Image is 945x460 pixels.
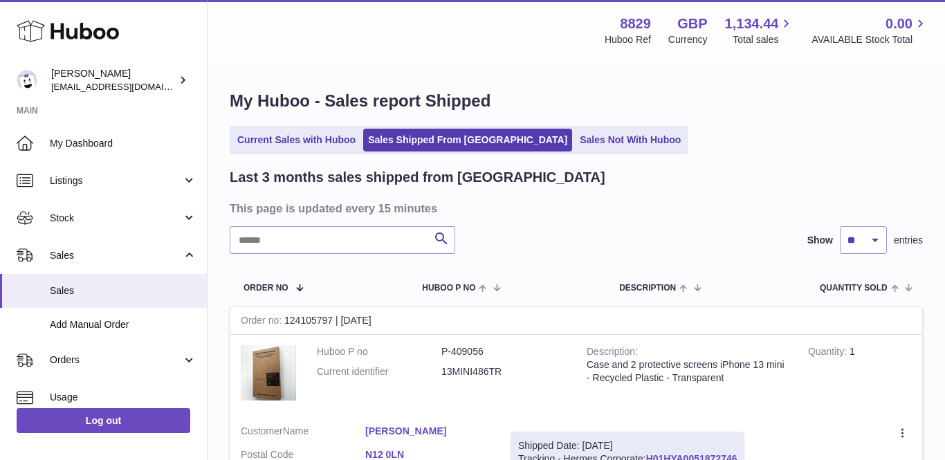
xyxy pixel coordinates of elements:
span: Description [619,284,676,293]
span: My Dashboard [50,137,196,150]
h2: Last 3 months sales shipped from [GEOGRAPHIC_DATA] [230,168,605,187]
div: 124105797 | [DATE] [230,307,922,335]
img: commandes@kpmatech.com [17,70,37,91]
span: Total sales [733,33,794,46]
a: Current Sales with Huboo [232,129,360,151]
td: 1 [798,335,922,414]
div: Huboo Ref [605,33,651,46]
span: Stock [50,212,182,225]
h3: This page is updated every 15 minutes [230,201,919,216]
dd: 13MINI486TR [441,365,566,378]
div: [PERSON_NAME] [51,67,176,93]
dd: P-409056 [441,345,566,358]
strong: GBP [677,15,707,33]
span: Orders [50,353,182,367]
label: Show [807,234,833,247]
a: Log out [17,408,190,433]
span: 0.00 [886,15,912,33]
a: [PERSON_NAME] [365,425,490,438]
span: Sales [50,284,196,297]
span: [EMAIL_ADDRESS][DOMAIN_NAME] [51,81,203,92]
div: Case and 2 protective screens iPhone 13 mini - Recycled Plastic - Transparent [587,358,787,385]
span: Listings [50,174,182,187]
a: 1,134.44 Total sales [725,15,795,46]
strong: Order no [241,315,284,329]
span: Usage [50,391,196,404]
div: Shipped Date: [DATE] [518,439,737,452]
span: AVAILABLE Stock Total [811,33,928,46]
div: Currency [668,33,708,46]
span: Huboo P no [422,284,475,293]
h1: My Huboo - Sales report Shipped [230,90,923,112]
a: Sales Not With Huboo [575,129,686,151]
strong: Description [587,346,638,360]
img: 88291680273472.png [241,345,296,401]
span: Add Manual Order [50,318,196,331]
dt: Name [241,425,365,441]
span: Sales [50,249,182,262]
dt: Current identifier [317,365,441,378]
span: Quantity Sold [820,284,888,293]
a: 0.00 AVAILABLE Stock Total [811,15,928,46]
dt: Huboo P no [317,345,441,358]
span: 1,134.44 [725,15,779,33]
strong: Quantity [808,346,850,360]
strong: 8829 [620,15,651,33]
span: Customer [241,425,283,436]
span: entries [894,234,923,247]
a: Sales Shipped From [GEOGRAPHIC_DATA] [363,129,572,151]
span: Order No [244,284,288,293]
